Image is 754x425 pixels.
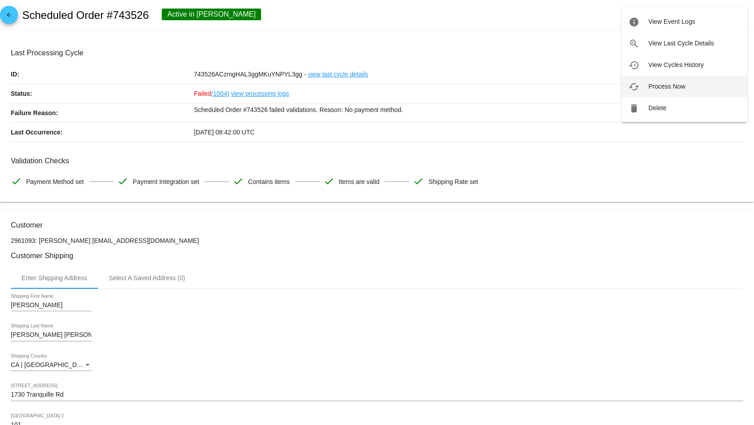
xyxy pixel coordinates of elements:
[629,103,639,114] mat-icon: delete
[648,104,666,112] span: Delete
[648,61,704,68] span: View Cycles History
[629,81,639,92] mat-icon: cached
[648,40,714,47] span: View Last Cycle Details
[648,18,695,25] span: View Event Logs
[629,17,639,27] mat-icon: info
[648,83,685,90] span: Process Now
[629,60,639,71] mat-icon: history
[629,38,639,49] mat-icon: zoom_in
